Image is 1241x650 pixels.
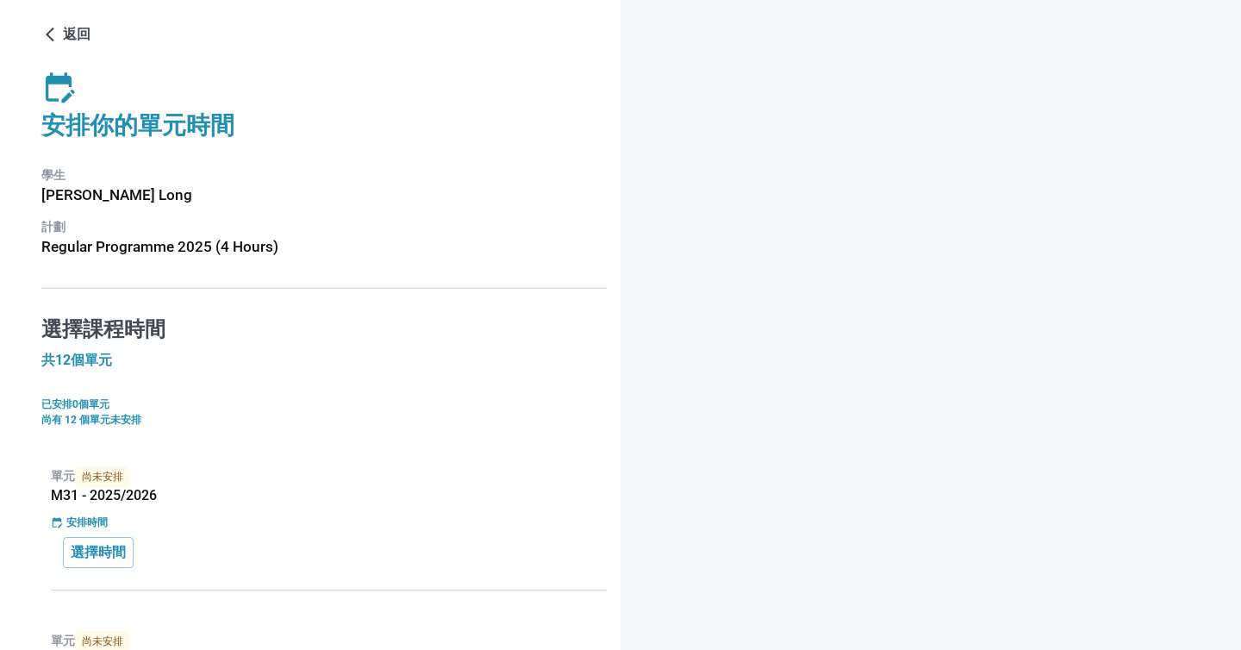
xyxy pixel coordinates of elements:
button: 選擇時間 [63,537,134,568]
h4: 選擇課程時間 [41,316,607,342]
h6: Regular Programme 2025 (4 Hours) [41,235,607,259]
p: 已安排0個單元 [41,397,607,412]
p: 安排時間 [66,515,108,530]
p: 選擇時間 [71,542,126,563]
h5: M31 - 2025/2026 [51,487,607,504]
h6: [PERSON_NAME] Long [41,184,607,207]
p: 單元 [51,466,607,487]
p: 學生 [41,166,607,184]
p: 計劃 [41,218,607,236]
button: 返回 [41,21,97,48]
span: 尚未安排 [75,466,130,487]
h5: 共12個單元 [41,352,607,369]
h4: 安排你的單元時間 [41,110,607,141]
p: 返回 [63,24,90,45]
p: 尚有 12 個單元未安排 [41,412,607,428]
